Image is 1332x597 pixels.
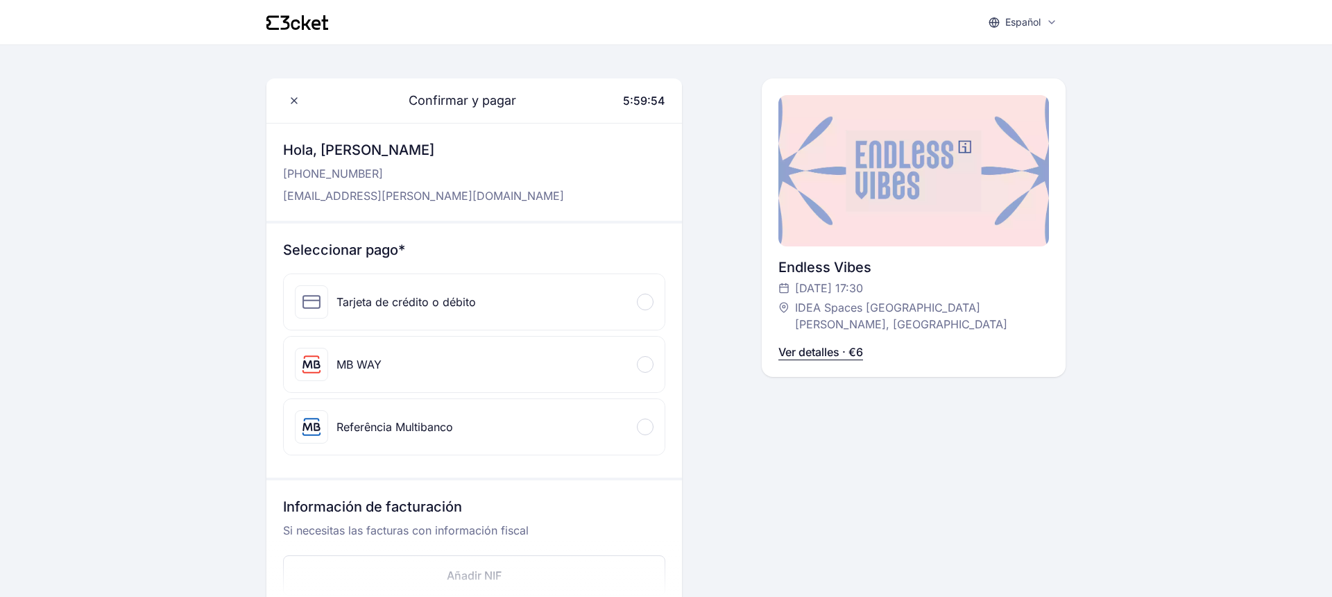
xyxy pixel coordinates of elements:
[778,344,863,360] p: Ver detalles · €6
[623,94,665,108] span: 5:59:54
[283,187,564,204] p: [EMAIL_ADDRESS][PERSON_NAME][DOMAIN_NAME]
[336,294,476,310] div: Tarjeta de crédito o débito
[795,299,1035,333] span: IDEA Spaces [GEOGRAPHIC_DATA][PERSON_NAME], [GEOGRAPHIC_DATA]
[392,91,516,110] span: Confirmar y pagar
[795,280,863,296] span: [DATE] 17:30
[283,497,665,522] h3: Información de facturación
[283,165,564,182] p: [PHONE_NUMBER]
[283,522,665,550] p: Si necesitas las facturas con información fiscal
[283,240,665,260] h3: Seleccionar pago*
[336,419,453,435] div: Referência Multibanco
[1005,15,1041,29] p: Español
[336,356,382,373] div: MB WAY
[283,555,665,596] button: Añadir NIF
[283,140,564,160] h3: Hola, [PERSON_NAME]
[778,258,1049,277] div: Endless Vibes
